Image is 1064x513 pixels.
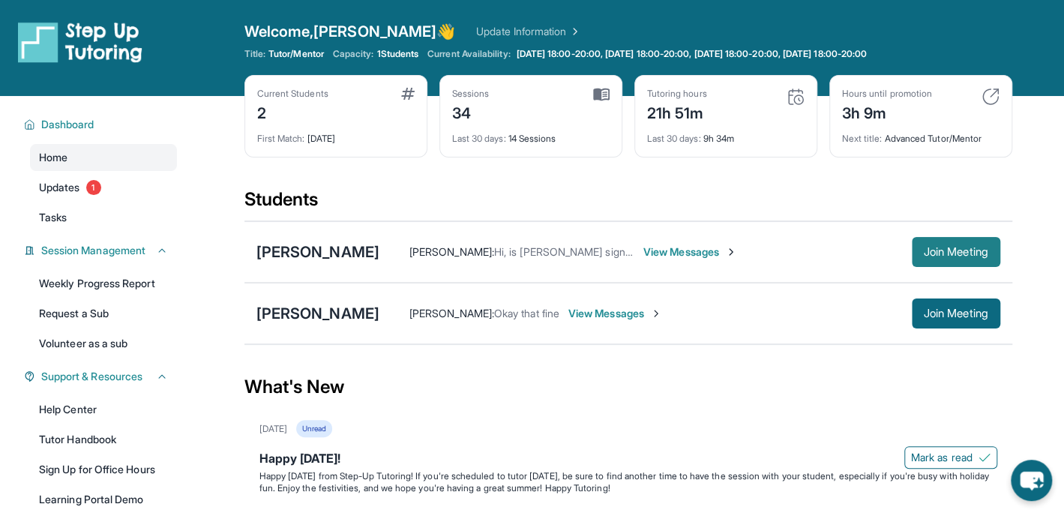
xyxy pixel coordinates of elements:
button: Session Management [35,243,168,258]
span: Updates [39,180,80,195]
div: [DATE] [259,423,287,435]
span: Capacity: [333,48,374,60]
span: Welcome, [PERSON_NAME] 👋 [244,21,456,42]
span: Okay that fine [494,307,559,319]
a: Learning Portal Demo [30,486,177,513]
img: Chevron Right [566,24,581,39]
span: Tasks [39,210,67,225]
div: What's New [244,354,1012,420]
div: Unread [296,420,332,437]
a: Tasks [30,204,177,231]
span: Join Meeting [924,309,988,318]
button: Join Meeting [912,298,1000,328]
span: 1 Students [376,48,418,60]
span: Home [39,150,67,165]
span: Session Management [41,243,145,258]
a: Update Information [476,24,581,39]
button: Support & Resources [35,369,168,384]
a: Tutor Handbook [30,426,177,453]
div: 9h 34m [647,124,805,145]
div: [PERSON_NAME] [256,241,379,262]
button: Mark as read [904,446,997,469]
span: Last 30 days : [452,133,506,144]
img: card [401,88,415,100]
img: card [593,88,610,101]
span: Title: [244,48,265,60]
a: Help Center [30,396,177,423]
a: [DATE] 18:00-20:00, [DATE] 18:00-20:00, [DATE] 18:00-20:00, [DATE] 18:00-20:00 [514,48,870,60]
span: Tutor/Mentor [268,48,324,60]
div: Current Students [257,88,328,100]
div: [PERSON_NAME] [256,303,379,324]
div: Happy [DATE]! [259,449,997,470]
p: Happy [DATE] from Step-Up Tutoring! If you're scheduled to tutor [DATE], be sure to find another ... [259,470,997,494]
span: Next title : [842,133,883,144]
img: logo [18,21,142,63]
div: Students [244,187,1012,220]
span: Support & Resources [41,369,142,384]
img: Chevron-Right [650,307,662,319]
div: Hours until promotion [842,88,932,100]
div: 3h 9m [842,100,932,124]
div: 21h 51m [647,100,707,124]
button: Join Meeting [912,237,1000,267]
img: Chevron-Right [725,246,737,258]
span: 1 [86,180,101,195]
a: Home [30,144,177,171]
span: First Match : [257,133,305,144]
img: Mark as read [979,451,991,463]
span: Current Availability: [427,48,510,60]
span: Last 30 days : [647,133,701,144]
a: Weekly Progress Report [30,270,177,297]
div: 2 [257,100,328,124]
span: Dashboard [41,117,94,132]
span: View Messages [643,244,737,259]
img: card [787,88,805,106]
div: Advanced Tutor/Mentor [842,124,1000,145]
div: Tutoring hours [647,88,707,100]
span: Join Meeting [924,247,988,256]
div: [DATE] [257,124,415,145]
a: Volunteer as a sub [30,330,177,357]
img: card [982,88,1000,106]
div: Sessions [452,88,490,100]
button: Dashboard [35,117,168,132]
span: Mark as read [911,450,973,465]
a: Request a Sub [30,300,177,327]
button: chat-button [1011,460,1052,501]
div: 34 [452,100,490,124]
a: Updates1 [30,174,177,201]
div: 14 Sessions [452,124,610,145]
span: View Messages [568,306,662,321]
span: [PERSON_NAME] : [409,307,494,319]
span: Hi, is [PERSON_NAME] signing onto his computer for tutoring right now? Thanks, [PERSON_NAME] [494,245,963,258]
span: [PERSON_NAME] : [409,245,494,258]
span: [DATE] 18:00-20:00, [DATE] 18:00-20:00, [DATE] 18:00-20:00, [DATE] 18:00-20:00 [517,48,867,60]
a: Sign Up for Office Hours [30,456,177,483]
